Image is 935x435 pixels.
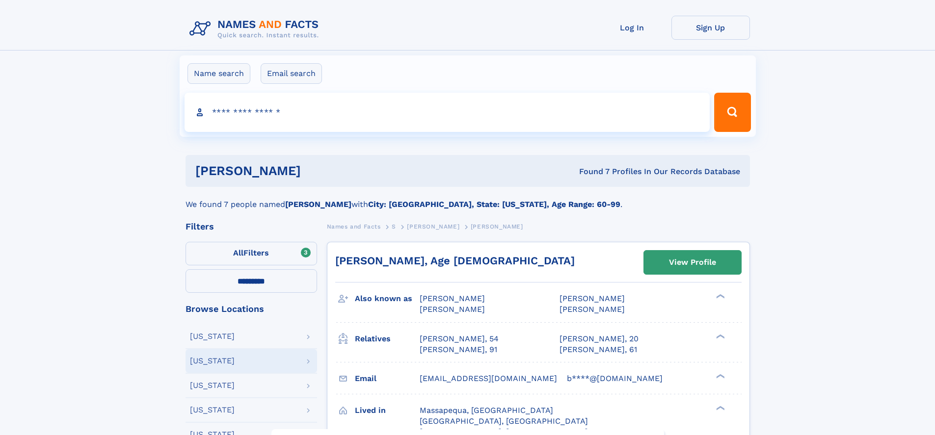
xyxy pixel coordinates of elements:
b: [PERSON_NAME] [285,200,351,209]
div: ❯ [714,405,725,411]
a: [PERSON_NAME], Age [DEMOGRAPHIC_DATA] [335,255,575,267]
a: Names and Facts [327,220,381,232]
h3: Also known as [355,290,420,307]
a: S [392,220,396,232]
div: Browse Locations [186,305,317,313]
label: Filters [186,242,317,265]
a: Sign Up [671,16,750,40]
h1: [PERSON_NAME] [195,165,440,177]
span: [EMAIL_ADDRESS][DOMAIN_NAME] [420,374,557,383]
h3: Lived in [355,402,420,419]
span: [PERSON_NAME] [560,294,625,303]
h3: Email [355,370,420,387]
a: [PERSON_NAME], 61 [560,344,637,355]
a: [PERSON_NAME], 20 [560,333,639,344]
div: ❯ [714,293,725,300]
div: Found 7 Profiles In Our Records Database [440,166,740,177]
label: Email search [261,63,322,84]
span: [PERSON_NAME] [407,223,459,230]
div: We found 7 people named with . [186,187,750,210]
div: ❯ [714,333,725,339]
a: Log In [593,16,671,40]
div: [US_STATE] [190,406,235,414]
label: Name search [187,63,250,84]
button: Search Button [714,93,750,132]
input: search input [185,93,710,132]
a: View Profile [644,251,741,274]
img: Logo Names and Facts [186,16,327,42]
a: [PERSON_NAME], 91 [420,344,497,355]
span: [PERSON_NAME] [420,305,485,314]
div: [US_STATE] [190,357,235,365]
span: [GEOGRAPHIC_DATA], [GEOGRAPHIC_DATA] [420,416,588,426]
div: ❯ [714,373,725,379]
h3: Relatives [355,331,420,347]
a: [PERSON_NAME] [407,220,459,232]
span: Massapequa, [GEOGRAPHIC_DATA] [420,406,553,415]
span: S [392,223,396,230]
div: View Profile [669,251,716,274]
b: City: [GEOGRAPHIC_DATA], State: [US_STATE], Age Range: 60-99 [368,200,620,209]
span: [PERSON_NAME] [471,223,523,230]
span: [PERSON_NAME] [420,294,485,303]
span: [PERSON_NAME] [560,305,625,314]
a: [PERSON_NAME], 54 [420,333,499,344]
div: [US_STATE] [190,382,235,389]
div: Filters [186,222,317,231]
span: All [233,248,243,257]
div: [US_STATE] [190,333,235,340]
